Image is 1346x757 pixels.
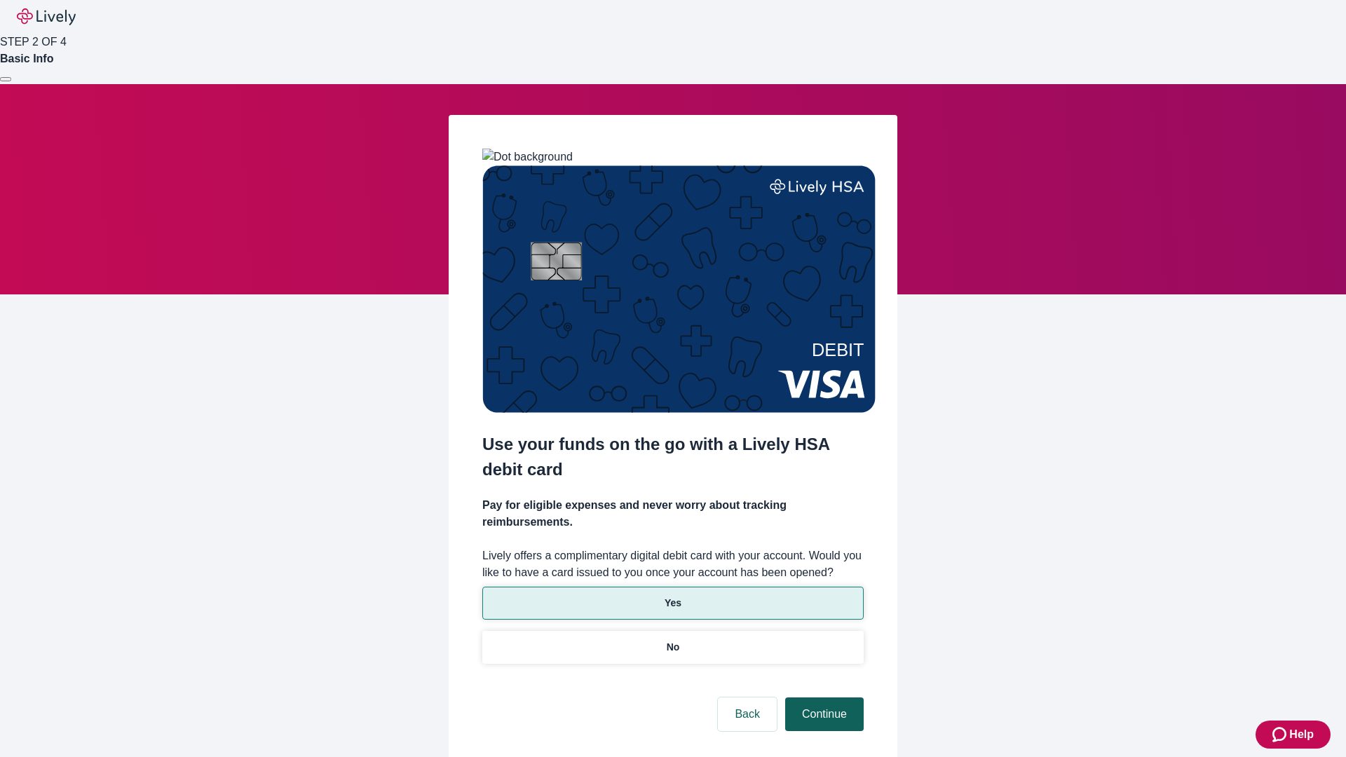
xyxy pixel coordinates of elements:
[482,149,573,165] img: Dot background
[718,697,777,731] button: Back
[1256,721,1331,749] button: Zendesk support iconHelp
[482,631,864,664] button: No
[1289,726,1314,743] span: Help
[482,497,864,531] h4: Pay for eligible expenses and never worry about tracking reimbursements.
[482,432,864,482] h2: Use your funds on the go with a Lively HSA debit card
[785,697,864,731] button: Continue
[482,547,864,581] label: Lively offers a complimentary digital debit card with your account. Would you like to have a card...
[17,8,76,25] img: Lively
[482,587,864,620] button: Yes
[1272,726,1289,743] svg: Zendesk support icon
[482,165,876,413] img: Debit card
[665,596,681,611] p: Yes
[667,640,680,655] p: No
